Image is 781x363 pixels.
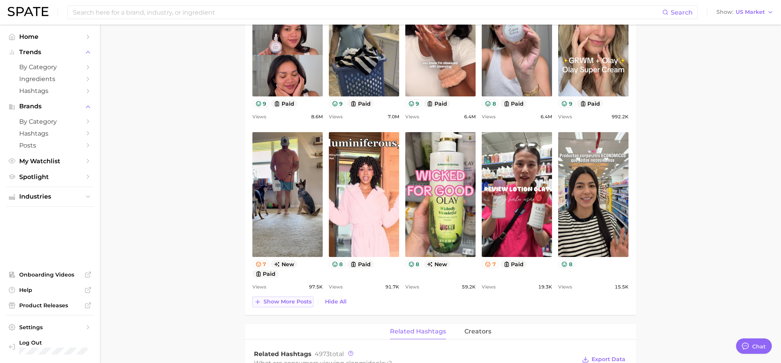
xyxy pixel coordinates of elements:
[19,118,81,125] span: by Category
[19,173,81,181] span: Spotlight
[6,337,94,357] a: Log out. Currently logged in with e-mail farnell.ar@pg.com.
[482,112,496,121] span: Views
[6,300,94,311] a: Product Releases
[6,284,94,296] a: Help
[558,112,572,121] span: Views
[671,9,693,16] span: Search
[19,63,81,71] span: by Category
[424,99,450,108] button: paid
[462,282,476,292] span: 59.2k
[329,260,346,268] button: 8
[6,191,94,202] button: Industries
[19,33,81,40] span: Home
[19,271,81,278] span: Onboarding Videos
[6,171,94,183] a: Spotlight
[252,282,266,292] span: Views
[6,61,94,73] a: by Category
[385,282,399,292] span: 91.7k
[264,298,312,305] span: Show more posts
[325,298,347,305] span: Hide All
[347,260,374,268] button: paid
[6,31,94,43] a: Home
[6,322,94,333] a: Settings
[19,75,81,83] span: Ingredients
[558,282,572,292] span: Views
[19,302,81,309] span: Product Releases
[271,260,297,268] span: new
[271,99,297,108] button: paid
[464,112,476,121] span: 6.4m
[19,130,81,137] span: Hashtags
[6,46,94,58] button: Trends
[405,260,423,268] button: 8
[405,112,419,121] span: Views
[311,112,323,121] span: 8.6m
[329,99,346,108] button: 9
[615,282,628,292] span: 15.5k
[347,99,374,108] button: paid
[19,157,81,165] span: My Watchlist
[405,282,419,292] span: Views
[482,99,499,108] button: 8
[6,155,94,167] a: My Watchlist
[329,282,343,292] span: Views
[501,99,527,108] button: paid
[19,339,88,346] span: Log Out
[19,142,81,149] span: Posts
[482,260,499,268] button: 7
[592,356,625,363] span: Export Data
[736,10,765,14] span: US Market
[72,6,662,19] input: Search here for a brand, industry, or ingredient
[19,324,81,331] span: Settings
[464,328,491,335] span: creators
[424,260,450,268] span: new
[538,282,552,292] span: 19.3k
[252,260,270,268] button: 7
[309,282,323,292] span: 97.5k
[315,350,344,358] span: total
[252,99,270,108] button: 9
[19,87,81,94] span: Hashtags
[388,112,399,121] span: 7.0m
[323,297,348,307] button: Hide All
[19,193,81,200] span: Industries
[6,116,94,128] a: by Category
[716,10,733,14] span: Show
[19,49,81,56] span: Trends
[6,139,94,151] a: Posts
[482,282,496,292] span: Views
[6,85,94,97] a: Hashtags
[612,112,628,121] span: 992.2k
[715,7,775,17] button: ShowUS Market
[6,128,94,139] a: Hashtags
[405,99,423,108] button: 9
[252,297,313,307] button: Show more posts
[6,101,94,112] button: Brands
[390,328,446,335] span: related hashtags
[19,287,81,293] span: Help
[329,112,343,121] span: Views
[19,103,81,110] span: Brands
[252,270,279,278] button: paid
[501,260,527,268] button: paid
[252,112,266,121] span: Views
[541,112,552,121] span: 6.4m
[577,99,604,108] button: paid
[254,350,312,358] span: Related Hashtags
[315,350,330,358] span: 4973
[8,7,48,16] img: SPATE
[558,260,575,268] button: 8
[6,73,94,85] a: Ingredients
[558,99,575,108] button: 9
[6,269,94,280] a: Onboarding Videos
